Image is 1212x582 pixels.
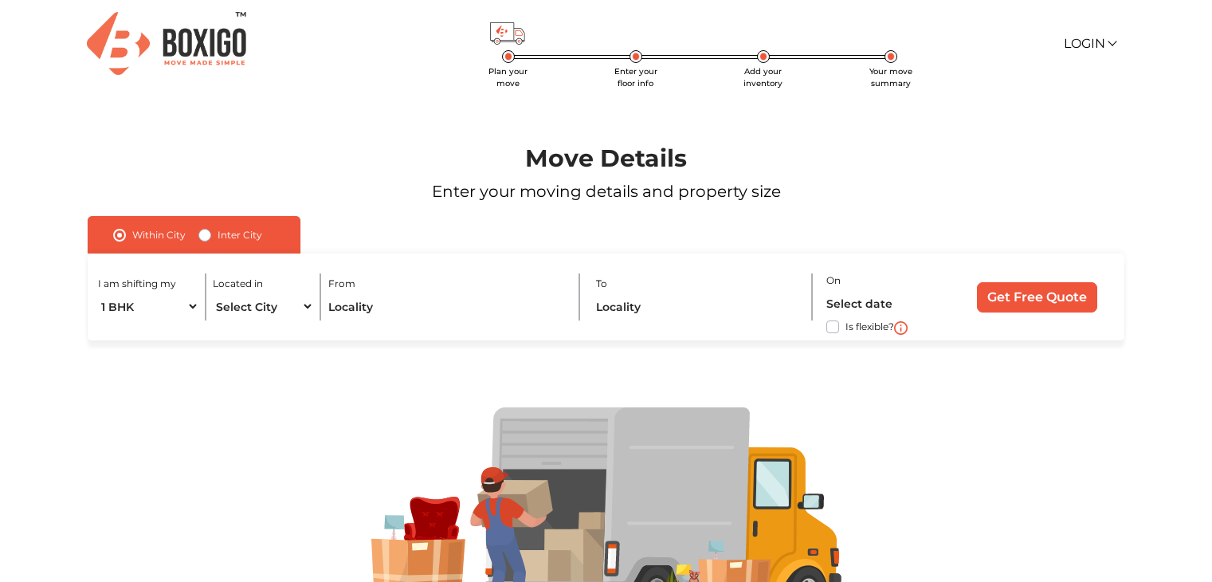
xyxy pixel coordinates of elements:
[132,226,186,245] label: Within City
[977,282,1097,313] input: Get Free Quote
[49,144,1163,173] h1: Move Details
[614,66,657,88] span: Enter your floor info
[98,277,176,291] label: I am shifting my
[87,12,246,75] img: Boxigo
[488,66,528,88] span: Plan your move
[826,289,946,317] input: Select date
[869,66,912,88] span: Your move summary
[213,277,263,291] label: Located in
[596,293,799,320] input: Locality
[1064,36,1115,51] a: Login
[845,317,894,334] label: Is flexible?
[218,226,262,245] label: Inter City
[743,66,783,88] span: Add your inventory
[894,321,908,335] img: i
[328,277,355,291] label: From
[826,273,841,288] label: On
[49,179,1163,203] p: Enter your moving details and property size
[328,293,566,320] input: Locality
[596,277,607,291] label: To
